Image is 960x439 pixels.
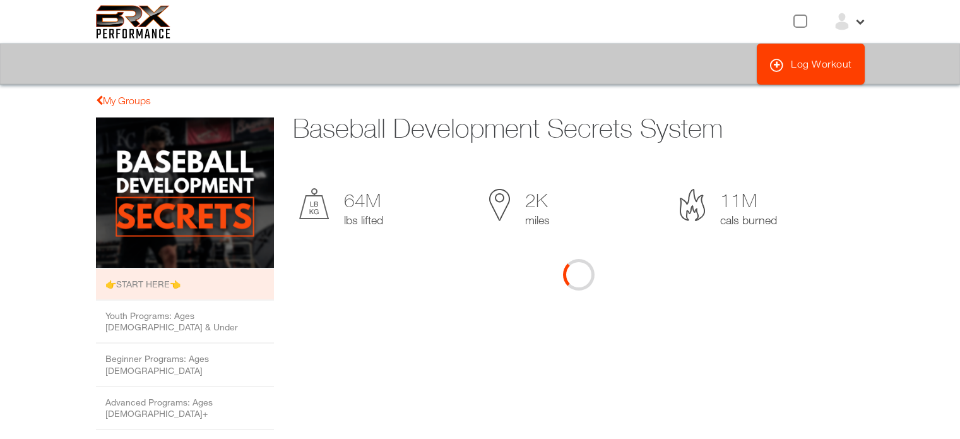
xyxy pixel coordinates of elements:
img: ios_large.png [96,117,274,268]
div: lbs lifted [299,188,477,227]
li: Advanced Programs: Ages 16+ [96,387,274,430]
img: ex-default-user.svg [833,12,851,31]
a: Log Workout [757,44,865,85]
li: 👉START HERE👈 [96,269,274,301]
li: Youth Programs: Ages 12 & Under [96,301,274,344]
h1: Baseball Development Secrets System [293,110,766,147]
div: miles [489,188,667,227]
span: 64M [299,188,477,213]
div: cals burned [680,188,858,227]
span: 2K [489,188,667,213]
span: 11M [680,188,858,213]
a: My Groups [96,95,151,106]
img: 6f7da32581c89ca25d665dc3aae533e4f14fe3ef_original.svg [96,5,171,39]
li: Beginner Programs: Ages 13 to 15 [96,344,274,387]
